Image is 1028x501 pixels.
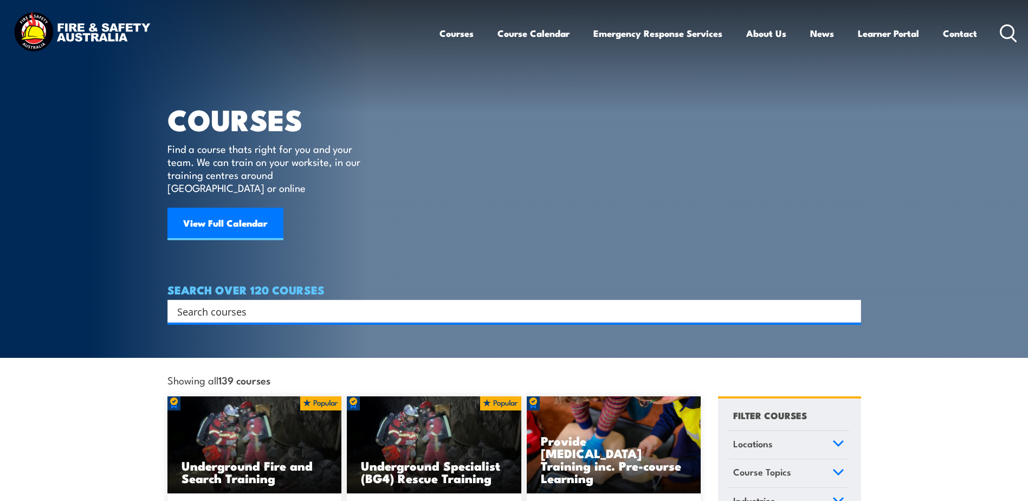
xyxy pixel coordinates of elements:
a: Courses [439,19,474,48]
span: Course Topics [733,465,791,479]
h1: COURSES [167,106,376,132]
h3: Underground Fire and Search Training [182,459,328,484]
img: Underground mine rescue [347,396,521,494]
a: Provide [MEDICAL_DATA] Training inc. Pre-course Learning [527,396,701,494]
a: Underground Fire and Search Training [167,396,342,494]
a: News [810,19,834,48]
a: Contact [943,19,977,48]
a: About Us [746,19,786,48]
p: Find a course thats right for you and your team. We can train on your worksite, in our training c... [167,142,365,194]
button: Search magnifier button [842,304,857,319]
h4: SEARCH OVER 120 COURSES [167,284,861,296]
h3: Provide [MEDICAL_DATA] Training inc. Pre-course Learning [541,434,687,484]
input: Search input [177,303,837,319]
form: Search form [179,304,839,319]
a: Course Topics [728,459,849,487]
h3: Underground Specialist (BG4) Rescue Training [361,459,507,484]
strong: 139 courses [218,372,270,387]
span: Showing all [167,374,270,386]
a: Course Calendar [497,19,570,48]
h4: FILTER COURSES [733,408,807,422]
img: Low Voltage Rescue and Provide CPR [527,396,701,494]
span: Locations [733,436,773,451]
a: Learner Portal [858,19,919,48]
a: Locations [728,431,849,459]
a: View Full Calendar [167,208,283,240]
img: Underground mine rescue [167,396,342,494]
a: Underground Specialist (BG4) Rescue Training [347,396,521,494]
a: Emergency Response Services [593,19,722,48]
